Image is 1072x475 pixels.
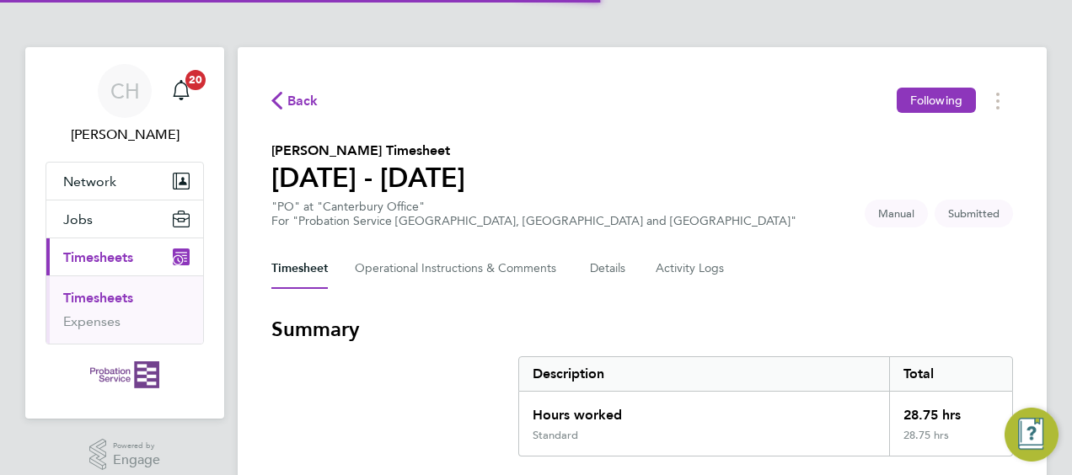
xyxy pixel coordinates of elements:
a: 20 [164,64,198,118]
span: This timesheet was manually created. [865,200,928,227]
a: CH[PERSON_NAME] [46,64,204,145]
h2: [PERSON_NAME] Timesheet [271,141,465,161]
a: Go to home page [46,361,204,388]
span: Back [287,91,319,111]
button: Timesheet [271,248,328,289]
button: Engage Resource Center [1005,408,1059,462]
span: Timesheets [63,249,133,265]
div: Total [889,357,1012,391]
button: Timesheets Menu [983,88,1013,114]
button: Following [897,88,976,113]
a: Expenses [63,313,121,329]
div: Description [519,357,889,391]
span: Engage [113,453,160,467]
img: probationservice-logo-retina.png [90,361,158,388]
button: Network [46,163,203,200]
div: 28.75 hrs [889,392,1012,429]
div: Summary [518,356,1013,456]
h3: Summary [271,316,1013,343]
h1: [DATE] - [DATE] [271,161,465,195]
span: Following [910,93,962,108]
span: Craig Heskett [46,125,204,145]
span: Powered by [113,439,160,453]
a: Powered byEngage [89,439,161,471]
span: Jobs [63,211,93,227]
button: Details [590,248,629,289]
nav: Main navigation [25,47,224,419]
div: Timesheets [46,275,203,344]
div: 28.75 hrs [889,429,1012,456]
span: 20 [185,70,206,90]
div: For "Probation Service [GEOGRAPHIC_DATA], [GEOGRAPHIC_DATA] and [GEOGRAPHIC_DATA]" [271,214,796,228]
button: Back [271,90,319,111]
button: Operational Instructions & Comments [355,248,563,289]
span: This timesheet is Submitted. [935,200,1013,227]
span: Network [63,173,116,189]
div: Hours worked [519,392,889,429]
button: Jobs [46,200,203,237]
div: "PO" at "Canterbury Office" [271,200,796,228]
button: Activity Logs [656,248,726,289]
button: Timesheets [46,238,203,275]
div: Standard [533,429,578,442]
a: Timesheets [63,290,133,306]
span: CH [110,80,140,102]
